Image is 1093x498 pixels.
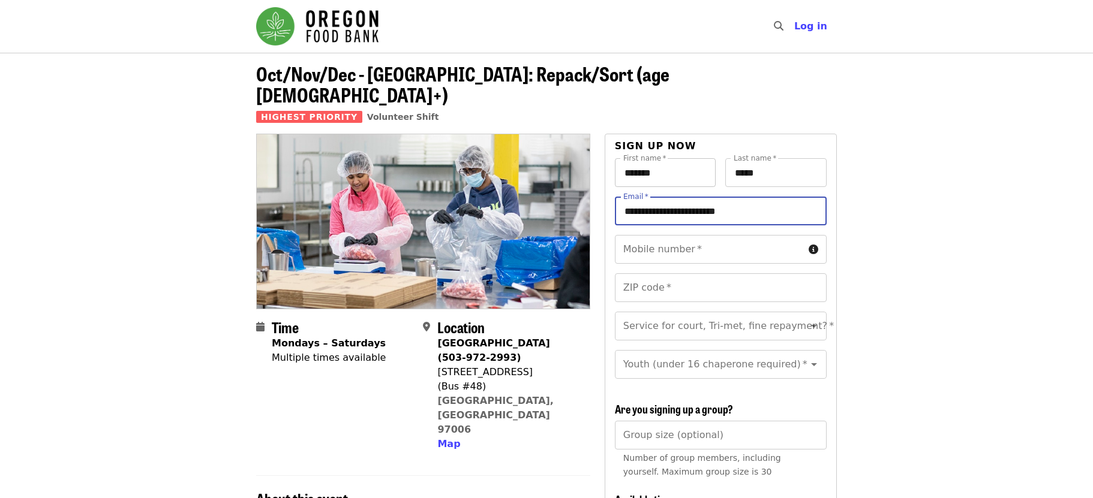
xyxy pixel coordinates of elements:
span: Highest Priority [256,111,362,123]
input: First name [615,158,716,187]
input: [object Object] [615,421,827,449]
div: Multiple times available [272,351,386,365]
strong: [GEOGRAPHIC_DATA] (503-972-2993) [437,337,549,363]
a: [GEOGRAPHIC_DATA], [GEOGRAPHIC_DATA] 97006 [437,395,554,435]
span: Oct/Nov/Dec - [GEOGRAPHIC_DATA]: Repack/Sort (age [DEMOGRAPHIC_DATA]+) [256,59,669,108]
strong: Mondays – Saturdays [272,337,386,349]
button: Open [806,318,822,334]
input: Email [615,197,827,225]
i: calendar icon [256,321,265,333]
label: Email [623,193,648,200]
label: Last name [734,155,776,162]
a: Volunteer Shift [367,112,439,122]
i: map-marker-alt icon [423,321,430,333]
input: Mobile number [615,235,804,264]
div: (Bus #48) [437,379,580,394]
button: Log in [785,14,837,38]
button: Map [437,437,460,451]
div: [STREET_ADDRESS] [437,365,580,379]
i: circle-info icon [809,244,818,255]
span: Number of group members, including yourself. Maximum group size is 30 [623,453,781,476]
span: Location [437,316,485,337]
img: Oregon Food Bank - Home [256,7,379,46]
label: First name [623,155,666,162]
input: Search [791,12,800,41]
i: search icon [774,20,783,32]
span: Map [437,438,460,449]
img: Oct/Nov/Dec - Beaverton: Repack/Sort (age 10+) organized by Oregon Food Bank [257,134,590,308]
span: Time [272,316,299,337]
input: Last name [725,158,827,187]
span: Sign up now [615,140,696,152]
span: Log in [794,20,827,32]
button: Open [806,356,822,373]
input: ZIP code [615,273,827,302]
span: Are you signing up a group? [615,401,733,416]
